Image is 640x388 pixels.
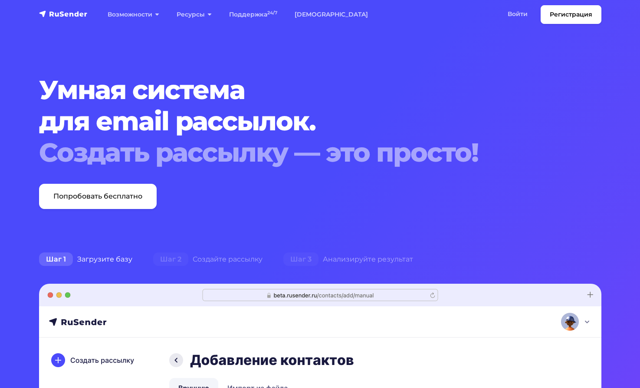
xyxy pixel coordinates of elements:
[541,5,601,24] a: Регистрация
[283,252,318,266] span: Шаг 3
[29,251,143,268] div: Загрузите базу
[39,137,554,168] div: Создать рассылку — это просто!
[267,10,277,16] sup: 24/7
[499,5,536,23] a: Войти
[220,6,286,23] a: Поддержка24/7
[39,10,88,18] img: RuSender
[286,6,377,23] a: [DEMOGRAPHIC_DATA]
[168,6,220,23] a: Ресурсы
[39,252,73,266] span: Шаг 1
[39,74,554,168] h1: Умная система для email рассылок.
[273,251,423,268] div: Анализируйте результат
[99,6,168,23] a: Возможности
[39,184,157,209] a: Попробовать бесплатно
[143,251,273,268] div: Создайте рассылку
[153,252,188,266] span: Шаг 2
